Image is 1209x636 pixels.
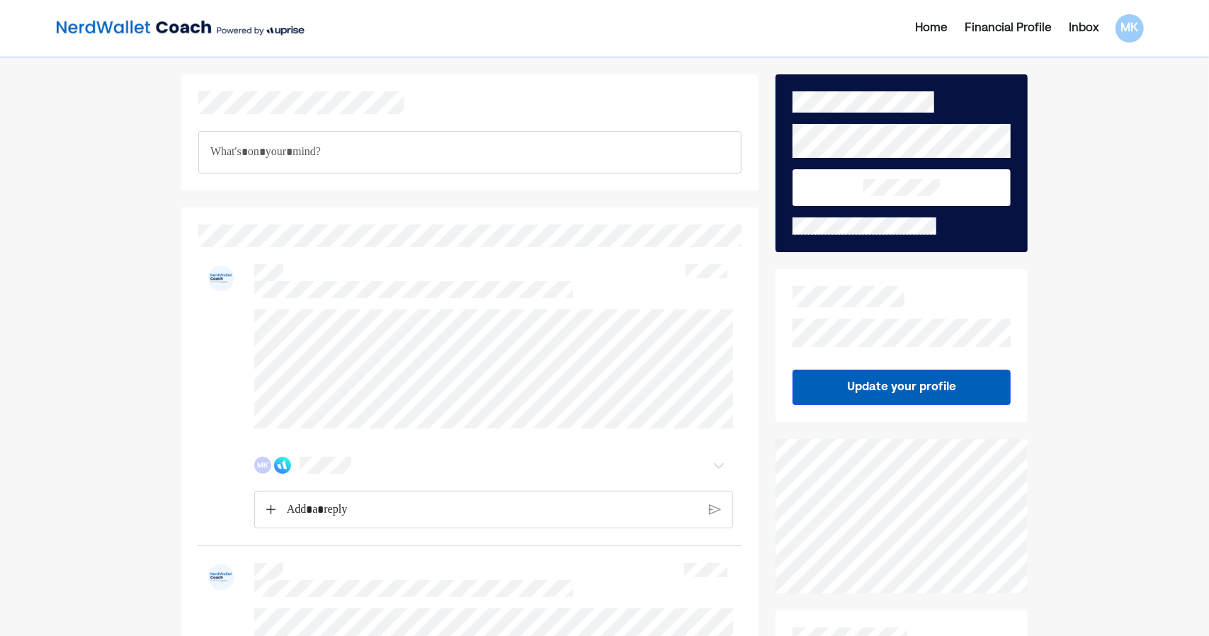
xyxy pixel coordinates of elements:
div: Inbox [1069,20,1099,37]
div: MK [1116,14,1144,42]
div: Rich Text Editor. Editing area: main [198,131,742,174]
button: Update your profile [793,370,1011,405]
div: Financial Profile [965,20,1052,37]
div: Home [915,20,948,37]
div: Rich Text Editor. Editing area: main [279,492,705,528]
div: MK [254,457,271,474]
